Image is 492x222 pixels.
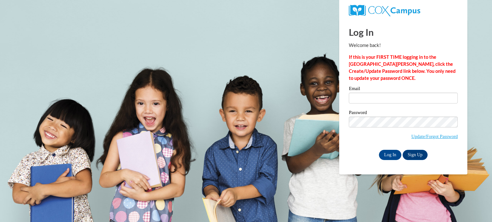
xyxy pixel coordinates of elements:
[403,150,428,160] a: Sign Up
[349,54,455,81] strong: If this is your FIRST TIME logging in to the [GEOGRAPHIC_DATA][PERSON_NAME], click the Create/Upd...
[349,7,420,13] a: COX Campus
[349,86,458,93] label: Email
[349,26,458,39] h1: Log In
[349,110,458,117] label: Password
[349,5,420,16] img: COX Campus
[411,134,458,139] a: Update/Forgot Password
[379,150,401,160] input: Log In
[349,42,458,49] p: Welcome back!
